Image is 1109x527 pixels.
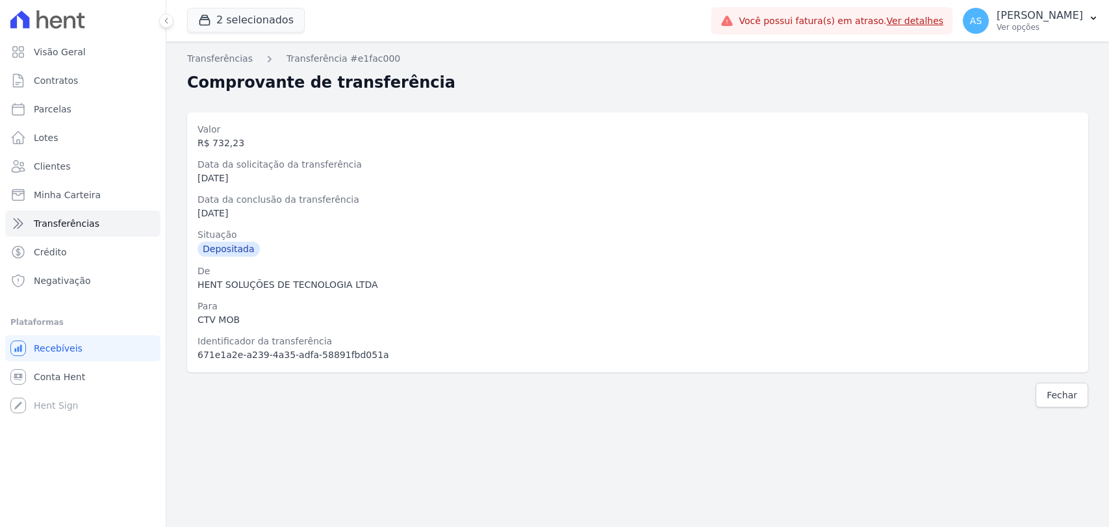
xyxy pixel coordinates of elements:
[5,39,160,65] a: Visão Geral
[187,52,1088,66] nav: Breadcrumb
[198,193,1078,207] div: Data da conclusão da transferência
[187,8,305,32] button: 2 selecionados
[198,228,1078,242] div: Situação
[198,264,1078,278] div: De
[198,158,1078,172] div: Data da solicitação da transferência
[198,300,1078,313] div: Para
[187,52,253,66] a: Transferências
[34,274,91,287] span: Negativação
[198,172,1078,185] div: [DATE]
[198,123,1078,136] div: Valor
[34,103,71,116] span: Parcelas
[5,364,160,390] a: Conta Hent
[887,16,944,26] a: Ver detalhes
[34,45,86,58] span: Visão Geral
[198,207,1078,220] div: [DATE]
[739,14,943,28] span: Você possui fatura(s) em atraso.
[5,125,160,151] a: Lotes
[10,315,155,330] div: Plataformas
[34,188,101,201] span: Minha Carteira
[997,22,1083,32] p: Ver opções
[997,9,1083,22] p: [PERSON_NAME]
[1036,383,1088,407] a: Fechar
[5,239,160,265] a: Crédito
[952,3,1109,39] button: AS [PERSON_NAME] Ver opções
[34,342,83,355] span: Recebíveis
[5,96,160,122] a: Parcelas
[5,268,160,294] a: Negativação
[198,136,1078,150] div: R$ 732,23
[1047,389,1077,402] span: Fechar
[5,335,160,361] a: Recebíveis
[198,242,260,257] div: Depositada
[34,131,58,144] span: Lotes
[198,348,1078,362] div: 671e1a2e-a239-4a35-adfa-58891fbd051a
[198,313,1078,327] div: CTV MOB
[187,71,455,94] h2: Comprovante de transferência
[5,211,160,237] a: Transferências
[13,483,44,514] iframe: Intercom live chat
[34,246,67,259] span: Crédito
[5,68,160,94] a: Contratos
[34,370,85,383] span: Conta Hent
[5,182,160,208] a: Minha Carteira
[970,16,982,25] span: AS
[198,278,1078,292] div: HENT SOLUÇÕES DE TECNOLOGIA LTDA
[34,74,78,87] span: Contratos
[34,217,99,230] span: Transferências
[5,153,160,179] a: Clientes
[287,52,400,66] a: Transferência #e1fac000
[34,160,70,173] span: Clientes
[198,335,1078,348] div: Identificador da transferência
